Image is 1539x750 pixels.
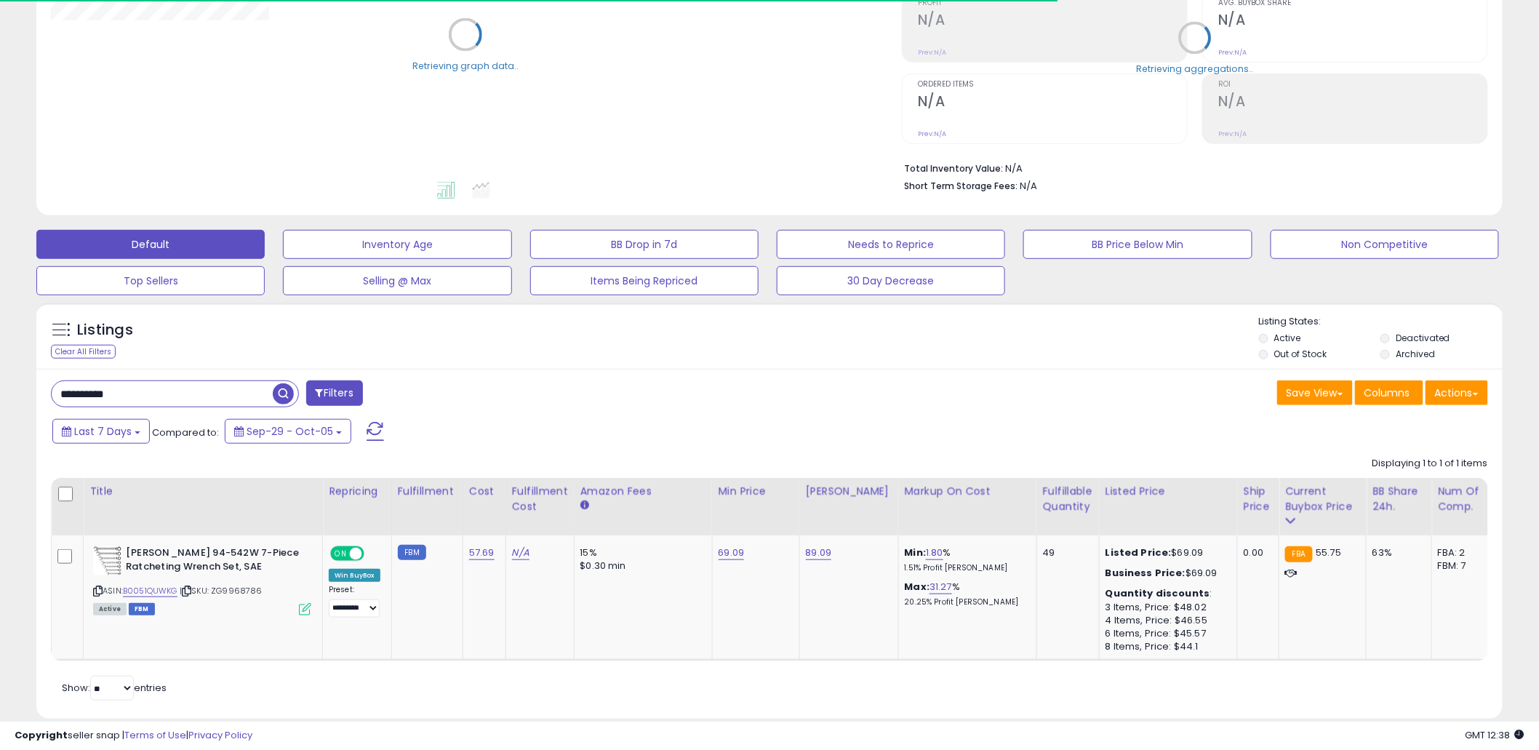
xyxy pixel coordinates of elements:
[1372,457,1488,471] div: Displaying 1 to 1 of 1 items
[180,585,263,597] span: | SKU: ZG9968786
[580,499,589,512] small: Amazon Fees.
[123,585,177,597] a: B0051QUWKG
[1023,230,1252,259] button: BB Price Below Min
[126,546,303,577] b: [PERSON_NAME] 94-542W 7-Piece Ratcheting Wrench Set, SAE
[398,484,457,499] div: Fulfillment
[580,559,701,573] div: $0.30 min
[905,484,1031,499] div: Markup on Cost
[905,597,1026,607] p: 20.25% Profit [PERSON_NAME]
[362,548,385,560] span: OFF
[412,60,519,73] div: Retrieving graph data..
[1043,546,1088,559] div: 49
[905,546,927,559] b: Min:
[225,419,351,444] button: Sep-29 - Oct-05
[283,266,511,295] button: Selling @ Max
[1316,546,1342,559] span: 55.75
[580,484,706,499] div: Amazon Fees
[1106,601,1226,614] div: 3 Items, Price: $48.02
[1466,728,1524,742] span: 2025-10-13 12:38 GMT
[74,424,132,439] span: Last 7 Days
[1106,586,1210,600] b: Quantity discounts
[1277,380,1353,405] button: Save View
[1259,315,1503,329] p: Listing States:
[1106,566,1186,580] b: Business Price:
[36,266,265,295] button: Top Sellers
[1274,348,1327,360] label: Out of Stock
[152,426,219,439] span: Compared to:
[719,546,745,560] a: 69.09
[129,603,155,615] span: FBM
[1285,484,1360,514] div: Current Buybox Price
[15,729,252,743] div: seller snap | |
[36,230,265,259] button: Default
[1271,230,1499,259] button: Non Competitive
[1244,484,1273,514] div: Ship Price
[469,546,495,560] a: 57.69
[926,546,943,560] a: 1.80
[52,419,150,444] button: Last 7 Days
[905,580,930,594] b: Max:
[124,728,186,742] a: Terms of Use
[1043,484,1093,514] div: Fulfillable Quantity
[1372,546,1420,559] div: 63%
[905,546,1026,573] div: %
[806,484,892,499] div: [PERSON_NAME]
[1106,546,1172,559] b: Listed Price:
[512,484,568,514] div: Fulfillment Cost
[332,548,350,560] span: ON
[62,681,167,695] span: Show: entries
[1244,546,1268,559] div: 0.00
[93,546,311,614] div: ASIN:
[580,546,701,559] div: 15%
[15,728,68,742] strong: Copyright
[93,603,127,615] span: All listings currently available for purchase on Amazon
[1137,63,1254,76] div: Retrieving aggregations..
[329,484,385,499] div: Repricing
[329,569,380,582] div: Win BuyBox
[1285,546,1312,562] small: FBA
[898,478,1036,535] th: The percentage added to the cost of goods (COGS) that forms the calculator for Min & Max prices.
[1106,587,1226,600] div: :
[469,484,500,499] div: Cost
[1396,348,1435,360] label: Archived
[1364,386,1410,400] span: Columns
[1106,614,1226,627] div: 4 Items, Price: $46.55
[530,266,759,295] button: Items Being Repriced
[1106,484,1231,499] div: Listed Price
[1106,640,1226,653] div: 8 Items, Price: $44.1
[283,230,511,259] button: Inventory Age
[247,424,333,439] span: Sep-29 - Oct-05
[1106,546,1226,559] div: $69.09
[806,546,832,560] a: 89.09
[512,546,529,560] a: N/A
[1355,380,1423,405] button: Columns
[306,380,363,406] button: Filters
[77,320,133,340] h5: Listings
[1106,627,1226,640] div: 6 Items, Price: $45.57
[93,546,122,575] img: 41BRIm81ZpL._SL40_.jpg
[1106,567,1226,580] div: $69.09
[1396,332,1450,344] label: Deactivated
[1438,484,1491,514] div: Num of Comp.
[329,585,380,618] div: Preset:
[930,580,952,594] a: 31.27
[188,728,252,742] a: Privacy Policy
[1274,332,1301,344] label: Active
[398,545,426,560] small: FBM
[905,581,1026,607] div: %
[1438,559,1486,573] div: FBM: 7
[1372,484,1426,514] div: BB Share 24h.
[51,345,116,359] div: Clear All Filters
[1426,380,1488,405] button: Actions
[89,484,316,499] div: Title
[530,230,759,259] button: BB Drop in 7d
[719,484,794,499] div: Min Price
[905,563,1026,573] p: 1.51% Profit [PERSON_NAME]
[1438,546,1486,559] div: FBA: 2
[777,230,1005,259] button: Needs to Reprice
[777,266,1005,295] button: 30 Day Decrease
